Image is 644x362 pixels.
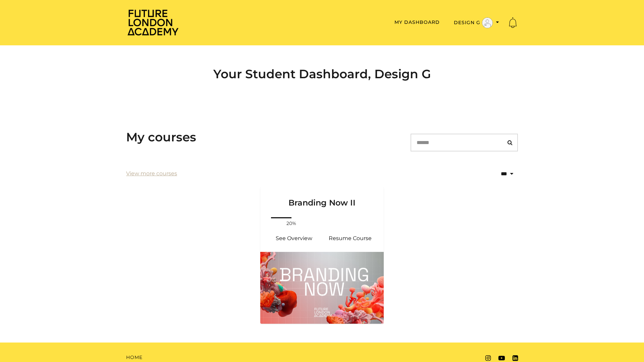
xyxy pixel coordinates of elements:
a: My Dashboard [394,19,440,25]
button: Toggle menu [452,17,501,29]
h2: Your Student Dashboard, Design G [126,67,518,81]
a: Branding Now II: Resume Course [322,230,378,246]
a: Home [126,354,143,361]
a: Branding Now II: See Overview [266,230,322,246]
a: Branding Now II [260,187,384,216]
a: View more courses [126,170,177,178]
span: 20% [283,220,300,227]
h3: My courses [126,130,196,144]
select: status [479,166,518,182]
h3: Branding Now II [268,187,376,208]
img: Home Page [126,9,180,36]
